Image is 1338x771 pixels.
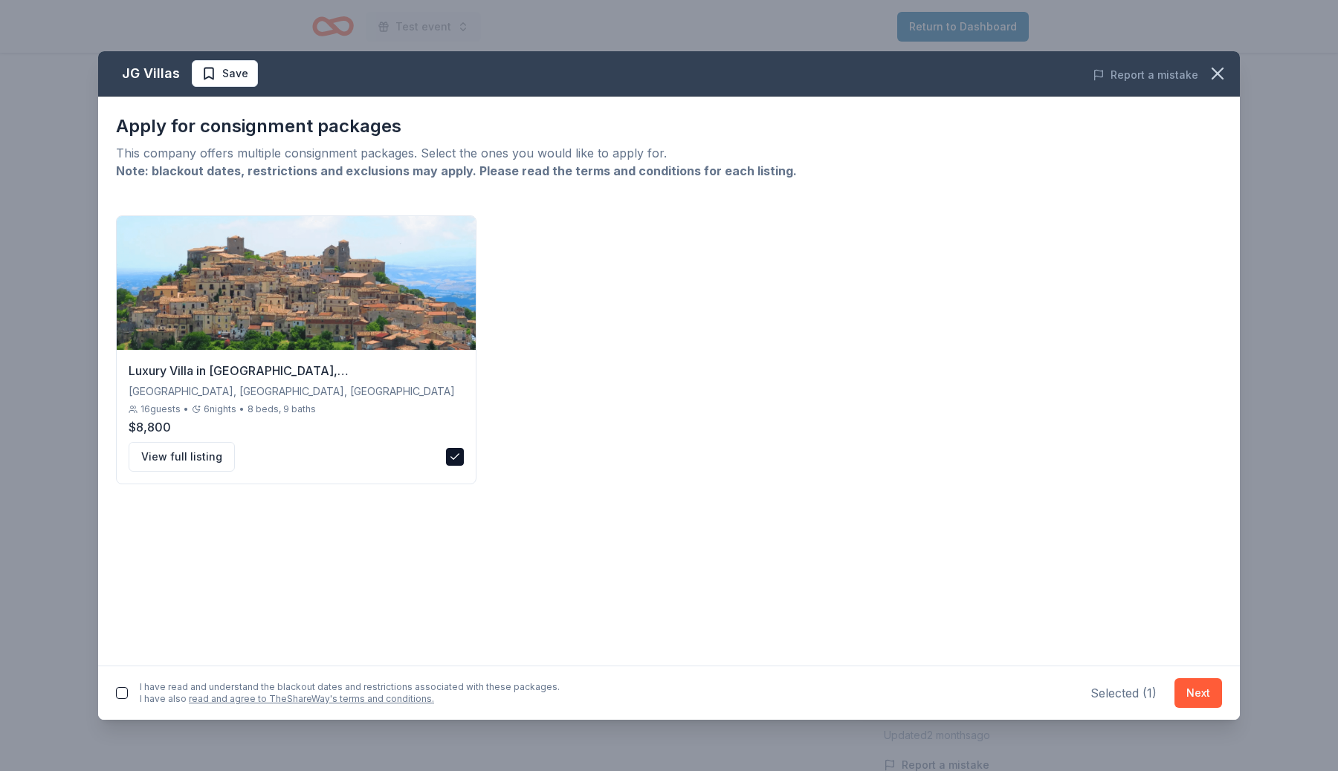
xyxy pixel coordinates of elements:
span: 6 nights [204,403,236,415]
div: • [239,403,245,415]
div: Apply for consignment packages [116,114,1222,138]
a: read and agree to TheShareWay's terms and conditions. [189,693,434,704]
div: $8,800 [129,418,464,436]
div: JG Villas [122,62,180,85]
div: Selected ( 1 ) [1090,684,1157,702]
button: Save [192,60,258,87]
img: Luxury Villa in Calabria, Italy [117,216,476,350]
div: Note: blackout dates, restrictions and exclusions may apply. Please read the terms and conditions... [116,162,1222,180]
div: This company offers multiple consignment packages. Select the ones you would like to apply for. [116,144,1222,162]
button: Next [1174,678,1222,708]
span: 16 guests [140,403,181,415]
div: I have read and understand the blackout dates and restrictions associated with these packages. I ... [140,681,560,705]
div: 8 beds, 9 baths [248,403,316,415]
div: [GEOGRAPHIC_DATA], [GEOGRAPHIC_DATA], [GEOGRAPHIC_DATA] [129,383,464,400]
div: Luxury Villa in [GEOGRAPHIC_DATA], [GEOGRAPHIC_DATA] [129,362,464,380]
button: View full listing [129,442,235,472]
div: • [184,403,189,415]
span: Save [222,65,248,82]
button: Report a mistake [1093,66,1198,84]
